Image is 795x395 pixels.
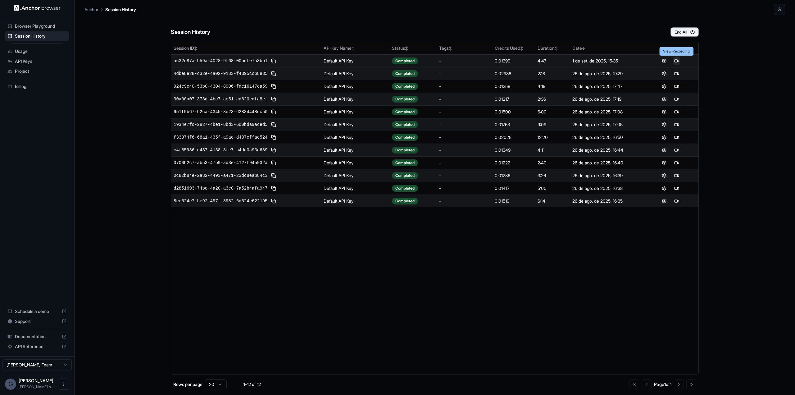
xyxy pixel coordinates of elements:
div: Completed [392,159,418,166]
span: Browser Playground [15,23,67,29]
div: Completed [392,70,418,77]
span: ac32e87a-b59a-4028-9f68-00befe7a3bb1 [174,58,267,64]
td: Default API Key [321,169,390,182]
td: Default API Key [321,131,390,144]
button: Open menu [58,379,69,390]
div: 0.02986 [495,71,533,77]
div: Session ID [174,45,319,51]
span: ↕ [352,46,355,51]
span: gufigueiredo.net@gmail.com [19,384,54,389]
div: Completed [392,96,418,103]
div: View Recording [659,47,693,56]
div: Page 1 of 1 [654,381,671,388]
td: Default API Key [321,93,390,105]
div: - [439,109,490,115]
span: Support [15,318,59,324]
span: ↓ [582,46,585,51]
div: Status [392,45,434,51]
span: Session History [15,33,67,39]
div: 4:18 [538,83,567,90]
div: Schedule a demo [5,306,69,316]
div: 4:11 [538,147,567,153]
button: End All [670,27,699,37]
span: ↕ [520,46,523,51]
div: 0.01358 [495,83,533,90]
div: API Keys [5,56,69,66]
span: c4f85986-d437-4138-8fe7-b4dc0a93c689 [174,147,267,153]
h6: Session History [171,28,210,37]
span: ↕ [449,46,452,51]
div: 9:09 [538,122,567,128]
div: 0.01519 [495,198,533,204]
div: Duration [538,45,567,51]
div: 2:36 [538,96,567,102]
div: 1-12 of 12 [237,381,268,388]
div: Completed [392,121,418,128]
div: Completed [392,134,418,141]
div: 0.02028 [495,134,533,140]
span: 951f9b67-b2ca-4345-8e23-d2834448cc50 [174,109,267,115]
div: 12:20 [538,134,567,140]
div: - [439,198,490,204]
span: 8ee524e7-be92-497f-8982-6d524e622195 [174,198,267,204]
div: 26 de ago. de 2025, 19:29 [572,71,640,77]
div: 6:00 [538,109,567,115]
div: - [439,71,490,77]
div: 0.01217 [495,96,533,102]
div: 0.01399 [495,58,533,64]
span: API Reference [15,343,59,350]
div: 0.01417 [495,185,533,191]
div: 26 de ago. de 2025, 16:38 [572,185,640,191]
div: Completed [392,185,418,192]
div: 26 de ago. de 2025, 17:08 [572,109,640,115]
div: - [439,83,490,90]
span: Project [15,68,67,74]
div: Completed [392,172,418,179]
div: 26 de ago. de 2025, 17:19 [572,96,640,102]
nav: breadcrumb [84,6,136,13]
div: 26 de ago. de 2025, 17:47 [572,83,640,90]
span: ↕ [194,46,197,51]
span: 1934e7fc-2827-4be1-8bd3-6d0bda9aced5 [174,122,267,128]
p: Session History [105,6,136,13]
span: f33374f6-68a1-435f-a9ae-d487cffac524 [174,134,267,140]
div: - [439,96,490,102]
div: 3:26 [538,172,567,179]
div: Date [572,45,640,51]
div: Session History [5,31,69,41]
div: - [439,147,490,153]
div: Completed [392,83,418,90]
div: 26 de ago. de 2025, 16:44 [572,147,640,153]
div: 26 de ago. de 2025, 16:40 [572,160,640,166]
div: 0.01222 [495,160,533,166]
div: - [439,122,490,128]
div: 5:00 [538,185,567,191]
span: Billing [15,83,67,90]
td: Default API Key [321,156,390,169]
div: Credits Used [495,45,533,51]
span: d2851693-74bc-4a20-a3c0-7a52b4afa947 [174,185,267,191]
div: Documentation [5,332,69,342]
td: Default API Key [321,195,390,207]
span: ↕ [555,46,558,51]
div: Support [5,316,69,326]
div: Project [5,66,69,76]
td: Default API Key [321,118,390,131]
div: - [439,134,490,140]
div: Completed [392,198,418,204]
div: 0.01763 [495,122,533,128]
div: - [439,58,490,64]
div: 26 de ago. de 2025, 16:50 [572,134,640,140]
div: G [5,379,16,390]
p: Anchor [84,6,98,13]
p: Rows per page [173,381,202,388]
div: - [439,172,490,179]
span: Schedule a demo [15,308,59,315]
td: Default API Key [321,80,390,93]
div: 1 de set. de 2025, 15:35 [572,58,640,64]
td: Default API Key [321,144,390,156]
div: 0.01286 [495,172,533,179]
span: 30a00a07-373d-4bc7-ae51-cd620edfa8ef [174,96,267,102]
td: Default API Key [321,182,390,195]
span: API Keys [15,58,67,64]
